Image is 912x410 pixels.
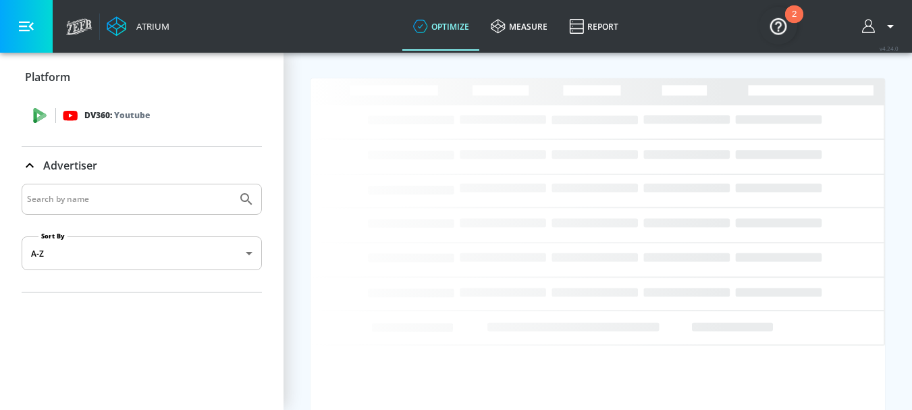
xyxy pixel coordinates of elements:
[792,14,797,32] div: 2
[84,108,150,123] p: DV360:
[480,2,558,51] a: measure
[402,2,480,51] a: optimize
[27,190,232,208] input: Search by name
[114,108,150,122] p: Youtube
[38,232,68,240] label: Sort By
[22,236,262,270] div: A-Z
[22,281,262,292] nav: list of Advertiser
[107,16,169,36] a: Atrium
[22,58,262,96] div: Platform
[25,70,70,84] p: Platform
[131,20,169,32] div: Atrium
[880,45,898,52] span: v 4.24.0
[43,158,97,173] p: Advertiser
[22,184,262,292] div: Advertiser
[759,7,797,45] button: Open Resource Center, 2 new notifications
[22,147,262,184] div: Advertiser
[558,2,629,51] a: Report
[22,95,262,136] div: DV360: Youtube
